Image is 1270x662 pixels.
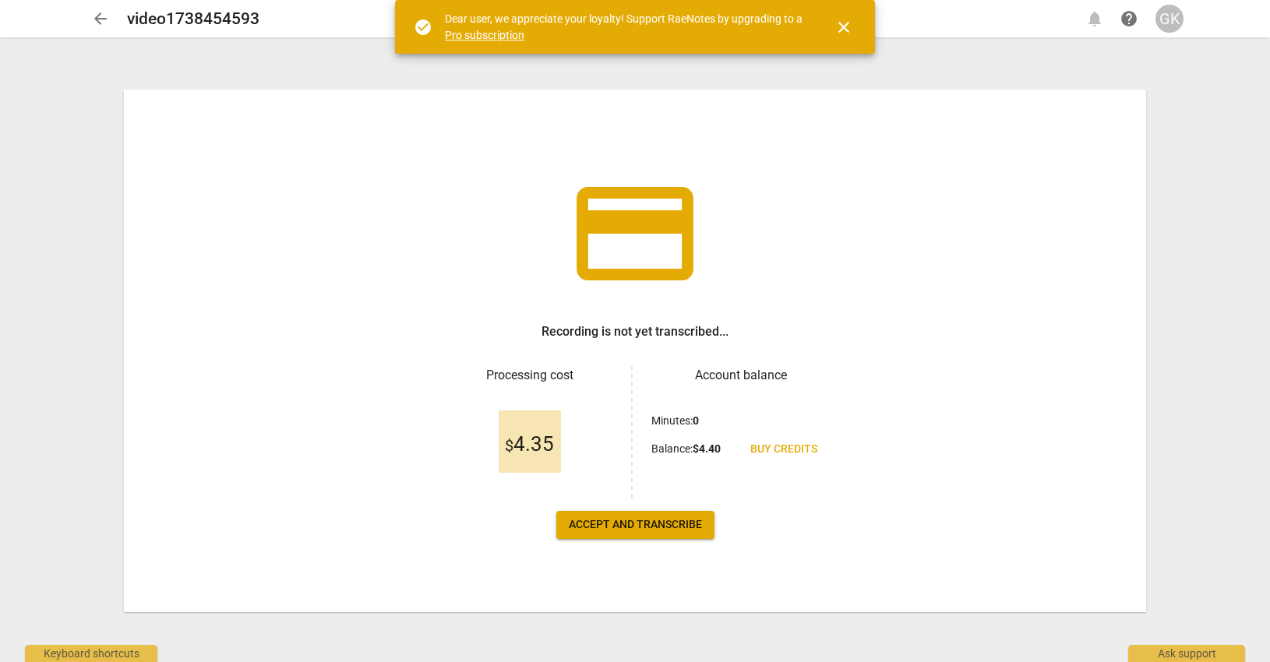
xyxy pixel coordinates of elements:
[127,9,259,29] h2: video1738454593
[91,9,110,28] span: arrow_back
[1120,9,1138,28] span: help
[651,441,721,457] p: Balance :
[834,18,853,37] span: close
[693,442,721,455] b: $ 4.40
[414,18,432,37] span: check_circle
[693,414,699,427] b: 0
[542,322,728,341] h3: Recording is not yet transcribed...
[750,442,817,457] span: Buy credits
[445,29,524,41] a: Pro subscription
[440,366,619,385] h3: Processing cost
[556,511,714,539] button: Accept and transcribe
[25,645,157,662] div: Keyboard shortcuts
[1155,5,1184,33] button: GK
[569,517,702,533] span: Accept and transcribe
[738,435,830,463] a: Buy credits
[565,164,705,304] span: credit_card
[1128,645,1245,662] div: Ask support
[505,433,554,456] span: 4.35
[651,366,830,385] h3: Account balance
[505,436,513,455] span: $
[445,11,806,43] div: Dear user, we appreciate your loyalty! Support RaeNotes by upgrading to a
[1115,5,1143,33] a: Help
[825,9,863,46] button: Close
[651,413,699,429] p: Minutes :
